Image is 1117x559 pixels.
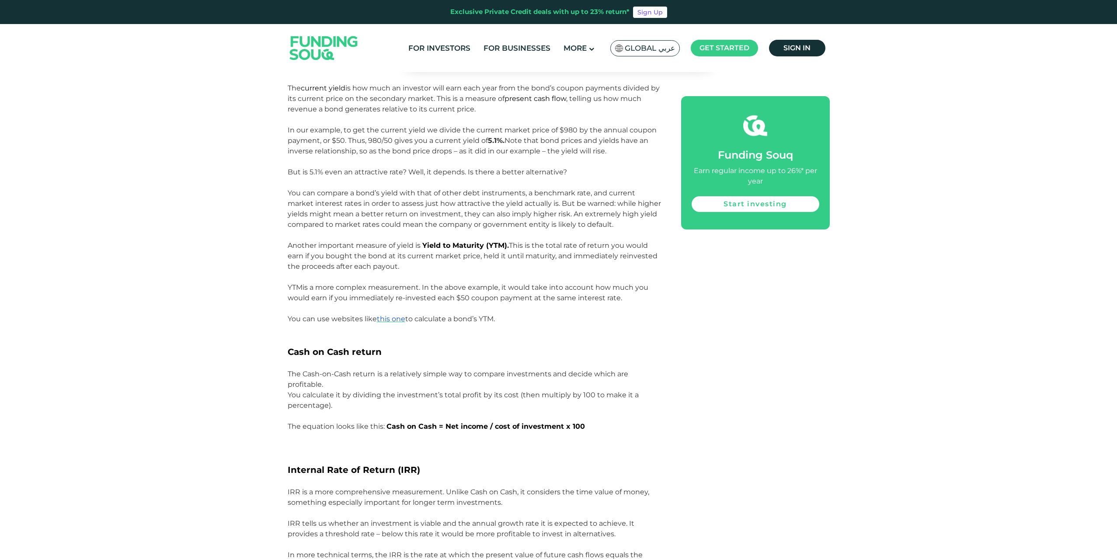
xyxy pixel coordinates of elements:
[288,347,382,357] span: Cash on Cash return
[743,114,767,138] img: fsicon
[288,422,385,431] span: The equation looks like this:
[281,26,367,70] img: Logo
[505,94,566,103] span: present cash flow
[386,422,585,431] span: Cash on Cash = Net income / cost of investment x 100
[288,370,628,389] span: is a relatively simple way to compare investments and decide which are profitable.
[288,391,639,410] span: You calculate it by dividing the investment’s total profit by its cost (then multiply by 100 to m...
[288,519,634,538] span: IRR tells us whether an investment is viable and the annual growth rate it is expected to achieve...
[633,7,667,18] a: Sign Up
[301,84,345,92] span: current yield
[288,189,661,229] span: You can compare a bond’s yield with that of other debt instruments, a benchmark rate, and current...
[692,166,819,187] div: Earn regular income up to 26%* per year
[288,315,495,323] span: You can use websites like to calculate a bond’s YTM.
[377,315,405,323] a: this one
[481,41,553,56] a: For Businesses
[288,126,657,155] span: In our example, to get the current yield we divide the current market price of $980 by the annual...
[288,283,303,292] span: YTM
[450,7,630,17] div: Exclusive Private Credit deals with up to 23% return*
[718,149,793,161] span: Funding Souq
[288,241,658,271] span: Another important measure of yield is This is the total rate of return you would earn if you boug...
[625,43,675,53] span: Global عربي
[288,370,375,378] span: The Cash-on-Cash return
[783,44,811,52] span: Sign in
[422,241,509,250] strong: .
[406,41,473,56] a: For Investors
[288,465,420,475] span: Internal Rate of Return (IRR)
[288,84,660,113] span: The is how much an investor will earn each year from the bond’s coupon payments divided by its cu...
[422,241,507,250] span: Yield to Maturity (YTM)
[692,196,819,212] a: Start investing
[564,44,587,52] span: More
[769,40,825,56] a: Sign in
[288,168,567,176] span: But is 5.1% even an attractive rate? Well, it depends. Is there a better alternative?
[288,283,648,302] span: is a more complex measurement. In the above example, it would take into account how much you woul...
[288,488,649,507] span: IRR is a more comprehensive measurement. Unlike Cash on Cash, it considers the time value of mone...
[488,136,505,145] strong: 5.1%.
[615,45,623,52] img: SA Flag
[699,44,749,52] span: Get started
